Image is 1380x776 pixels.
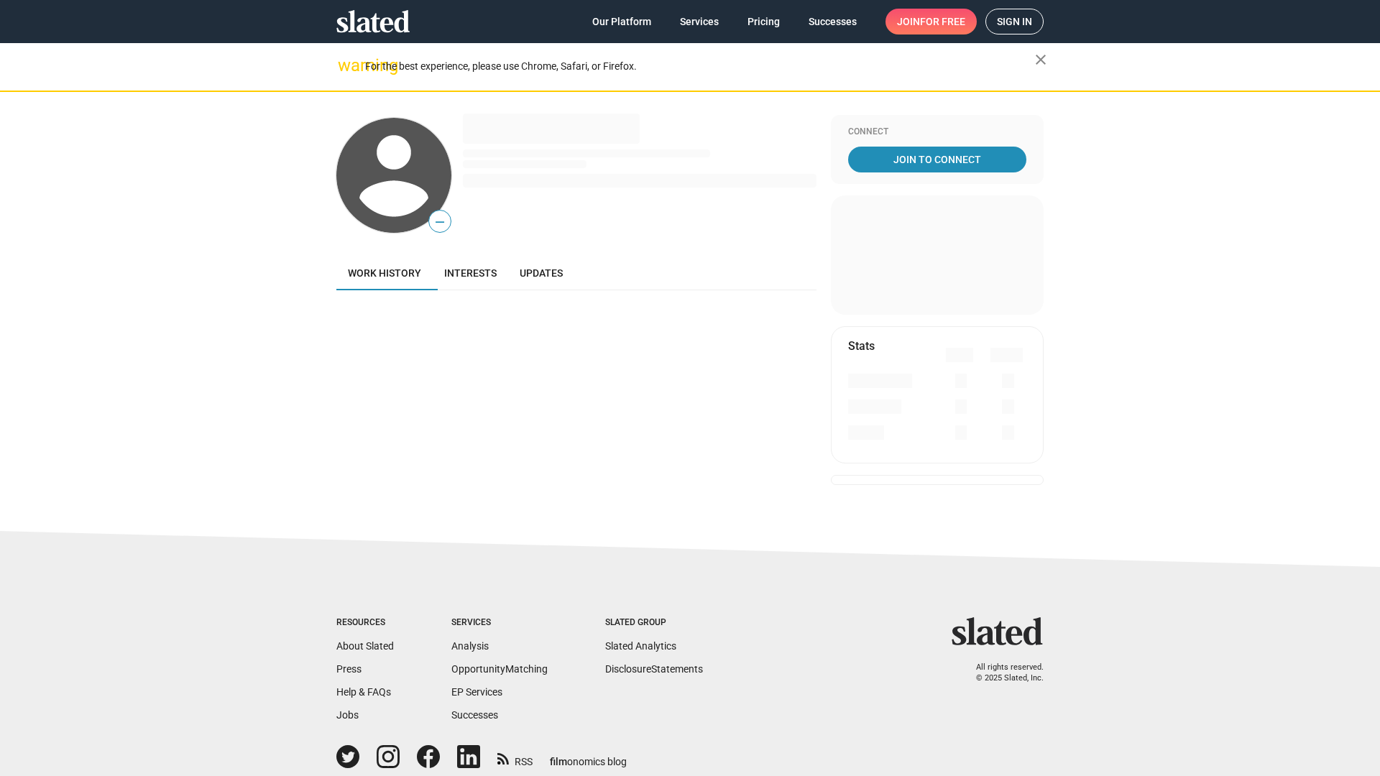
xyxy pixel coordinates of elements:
a: Help & FAQs [336,686,391,698]
a: EP Services [451,686,502,698]
a: Analysis [451,640,489,652]
a: About Slated [336,640,394,652]
span: Our Platform [592,9,651,34]
span: Services [680,9,719,34]
a: Slated Analytics [605,640,676,652]
p: All rights reserved. © 2025 Slated, Inc. [961,662,1044,683]
a: Successes [451,709,498,721]
a: Sign in [985,9,1044,34]
a: Work history [336,256,433,290]
a: Press [336,663,362,675]
a: RSS [497,747,533,769]
a: Successes [797,9,868,34]
span: — [429,213,451,231]
span: Updates [520,267,563,279]
span: Sign in [997,9,1032,34]
mat-icon: warning [338,57,355,74]
span: film [550,756,567,767]
mat-card-title: Stats [848,338,875,354]
a: filmonomics blog [550,744,627,769]
mat-icon: close [1032,51,1049,68]
span: Join To Connect [851,147,1023,172]
a: Pricing [736,9,791,34]
a: Our Platform [581,9,663,34]
a: OpportunityMatching [451,663,548,675]
span: Work history [348,267,421,279]
div: Connect [848,126,1026,138]
div: Resources [336,617,394,629]
div: Services [451,617,548,629]
a: Jobs [336,709,359,721]
span: for free [920,9,965,34]
span: Pricing [747,9,780,34]
span: Successes [809,9,857,34]
span: Join [897,9,965,34]
a: Interests [433,256,508,290]
div: For the best experience, please use Chrome, Safari, or Firefox. [365,57,1035,76]
a: DisclosureStatements [605,663,703,675]
a: Services [668,9,730,34]
a: Joinfor free [885,9,977,34]
a: Join To Connect [848,147,1026,172]
span: Interests [444,267,497,279]
div: Slated Group [605,617,703,629]
a: Updates [508,256,574,290]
